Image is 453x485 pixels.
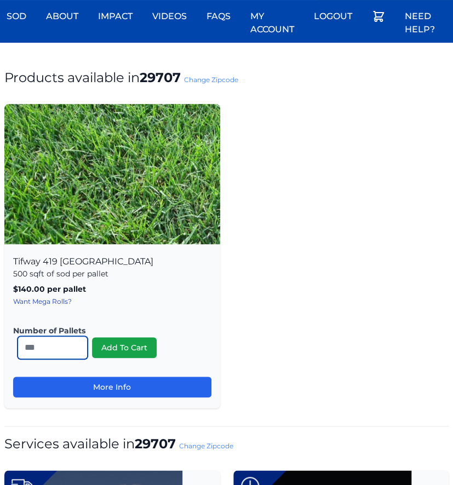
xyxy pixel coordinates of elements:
p: $140.00 per pallet [13,284,211,295]
a: FAQs [200,3,237,30]
a: My Account [244,3,301,43]
h1: Services available in [4,435,449,453]
a: About [39,3,85,30]
a: Change Zipcode [179,442,233,450]
button: Add To Cart [92,337,157,358]
strong: 29707 [140,70,181,85]
a: More Info [13,377,211,397]
h1: Products available in [4,69,449,86]
p: 500 sqft of sod per pallet [13,268,211,279]
a: Videos [146,3,193,30]
strong: 29707 [135,436,176,452]
div: Tifway 419 [GEOGRAPHIC_DATA] [4,244,220,408]
label: Number of Pallets [13,325,203,336]
a: Need Help? [398,3,453,43]
a: Logout [307,3,359,30]
a: Change Zipcode [184,76,238,84]
a: Impact [91,3,139,30]
a: Want Mega Rolls? [13,297,72,305]
img: Tifway 419 Bermuda Product Image [4,104,220,265]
